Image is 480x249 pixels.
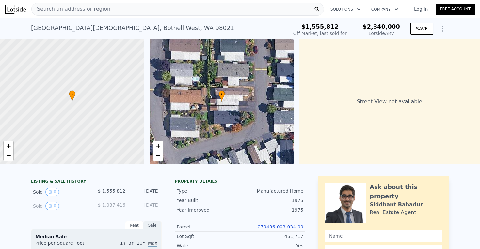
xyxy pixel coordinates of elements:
span: 10Y [137,241,145,246]
div: Off Market, last sold for [293,30,347,37]
div: [DATE] [131,188,160,196]
div: • [69,90,75,102]
span: + [7,142,11,150]
div: 1975 [240,197,303,204]
span: 3Y [128,241,134,246]
span: $ 1,555,812 [98,188,125,194]
div: 1975 [240,207,303,213]
a: Log In [406,6,436,12]
div: [GEOGRAPHIC_DATA][DEMOGRAPHIC_DATA] , Bothell West , WA 98021 [31,23,234,33]
div: Sold [33,202,91,210]
span: • [218,91,225,97]
div: Rent [125,221,143,229]
div: • [218,90,225,102]
div: Type [177,188,240,194]
span: $2,340,000 [363,23,400,30]
div: Real Estate Agent [370,209,416,216]
span: Max [148,241,157,247]
input: Name [325,230,442,242]
div: Lotside ARV [363,30,400,37]
button: View historical data [45,188,59,196]
div: Siddhant Bahadur [370,201,423,209]
a: Zoom out [4,151,13,161]
span: + [156,142,160,150]
span: 1Y [120,241,126,246]
div: Water [177,242,240,249]
button: Show Options [436,22,449,35]
a: Free Account [436,4,475,15]
span: $1,555,812 [301,23,339,30]
div: Yes [240,242,303,249]
span: − [7,152,11,160]
div: Street View not available [299,39,480,164]
div: 451,717 [240,233,303,240]
a: Zoom out [153,151,163,161]
div: Manufactured Home [240,188,303,194]
div: Lot Sqft [177,233,240,240]
div: Median Sale [35,233,157,240]
button: Company [366,4,404,15]
div: Year Built [177,197,240,204]
div: Parcel [177,224,240,230]
span: Search an address or region [32,5,110,13]
button: Solutions [325,4,366,15]
div: LISTING & SALE HISTORY [31,179,162,185]
div: Ask about this property [370,183,442,201]
div: Sale [143,221,162,229]
div: Sold [33,188,91,196]
a: 270436-003-034-00 [258,224,303,229]
button: View historical data [45,202,59,210]
img: Lotside [5,5,26,14]
a: Zoom in [4,141,13,151]
div: [DATE] [131,202,160,210]
div: Property details [175,179,305,184]
button: SAVE [410,23,433,35]
div: Year Improved [177,207,240,213]
a: Zoom in [153,141,163,151]
span: $ 1,037,416 [98,202,125,208]
span: • [69,91,75,97]
span: − [156,152,160,160]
